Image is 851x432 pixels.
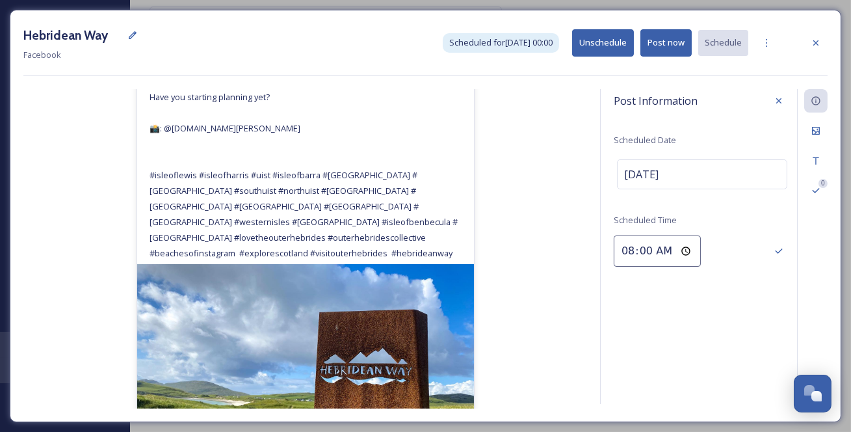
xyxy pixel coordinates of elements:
[640,29,692,56] button: Post now
[818,179,828,188] div: 0
[23,49,61,61] span: Facebook
[572,29,634,56] button: Unschedule
[614,93,698,109] span: Post Information
[449,36,553,49] span: Scheduled for [DATE] 00:00
[794,375,831,412] button: Open Chat
[614,214,677,226] span: Scheduled Time
[150,60,458,259] span: The start of the #hebrideanway in [GEOGRAPHIC_DATA] 1. Have you starting planning yet? 📸: @[DOMAI...
[624,167,659,182] span: [DATE]
[614,134,676,146] span: Scheduled Date
[23,26,108,45] h3: Hebridean Way
[698,30,748,55] button: Schedule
